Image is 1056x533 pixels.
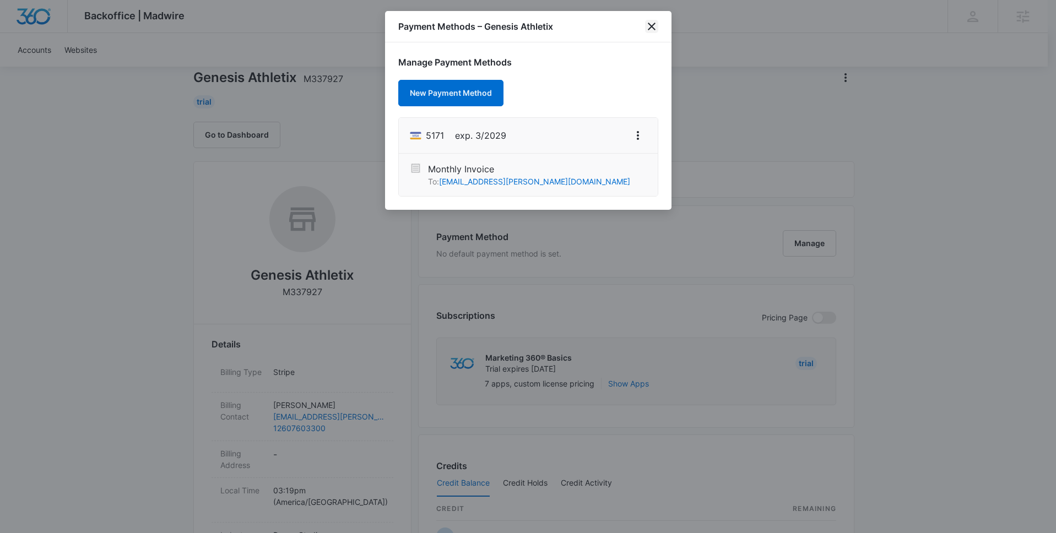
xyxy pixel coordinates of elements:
[426,129,444,142] span: Visa ending with
[398,56,658,69] h1: Manage Payment Methods
[398,20,553,33] h1: Payment Methods – Genesis Athletix
[428,176,630,187] p: To:
[455,129,506,142] span: exp. 3/2029
[428,162,630,176] p: Monthly Invoice
[398,80,503,106] button: New Payment Method
[629,127,647,144] button: View More
[645,20,658,33] button: close
[439,177,630,186] a: [EMAIL_ADDRESS][PERSON_NAME][DOMAIN_NAME]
